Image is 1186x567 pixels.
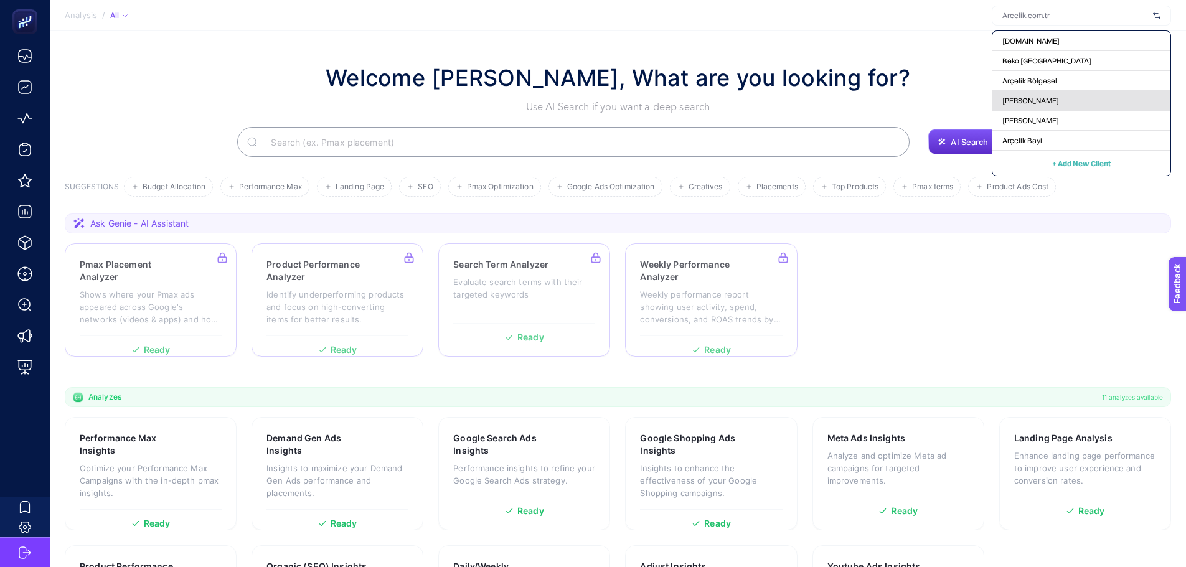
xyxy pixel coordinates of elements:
span: Pmax Optimization [467,182,534,192]
span: Top Products [832,182,878,192]
span: [DOMAIN_NAME] [1002,36,1060,46]
span: Landing Page [336,182,384,192]
h1: Welcome [PERSON_NAME], What are you looking for? [326,61,910,95]
span: Creatives [689,182,723,192]
a: Google Shopping Ads InsightsInsights to enhance the effectiveness of your Google Shopping campaig... [625,417,797,530]
span: Ready [1078,507,1105,515]
p: Insights to maximize your Demand Gen Ads performance and placements. [266,462,408,499]
p: Use AI Search if you want a deep search [326,100,910,115]
a: Demand Gen Ads InsightsInsights to maximize your Demand Gen Ads performance and placements.Ready [252,417,423,530]
a: Performance Max InsightsOptimize your Performance Max Campaigns with the in-depth pmax insights.R... [65,417,237,530]
p: Insights to enhance the effectiveness of your Google Shopping campaigns. [640,462,782,499]
span: Ready [891,507,918,515]
input: Arcelik.com.tr [1002,11,1148,21]
button: + Add New Client [1052,156,1111,171]
a: Weekly Performance AnalyzerWeekly performance report showing user activity, spend, conversions, a... [625,243,797,357]
span: [PERSON_NAME] [1002,116,1059,126]
span: Ready [144,519,171,528]
span: Arçelik Bölgesel [1002,76,1057,86]
img: svg%3e [1153,9,1160,22]
span: Analysis [65,11,97,21]
span: / [102,10,105,20]
span: Pmax terms [912,182,953,192]
p: Optimize your Performance Max Campaigns with the in-depth pmax insights. [80,462,222,499]
span: Arçelik Bayi [1002,136,1042,146]
a: Landing Page AnalysisEnhance landing page performance to improve user experience and conversion r... [999,417,1171,530]
span: 11 analyzes available [1102,392,1163,402]
span: Google Ads Optimization [567,182,655,192]
p: Enhance landing page performance to improve user experience and conversion rates. [1014,449,1156,487]
span: Ready [517,507,544,515]
span: Analyzes [88,392,121,402]
span: Feedback [7,4,47,14]
h3: SUGGESTIONS [65,182,119,197]
h3: Google Shopping Ads Insights [640,432,745,457]
button: AI Search [928,129,998,154]
span: Budget Allocation [143,182,205,192]
span: Ready [704,519,731,528]
a: Search Term AnalyzerEvaluate search terms with their targeted keywordsReady [438,243,610,357]
span: SEO [418,182,433,192]
p: Analyze and optimize Meta ad campaigns for targeted improvements. [827,449,969,487]
span: + Add New Client [1052,159,1111,168]
span: Performance Max [239,182,302,192]
span: Product Ads Cost [987,182,1048,192]
a: Google Search Ads InsightsPerformance insights to refine your Google Search Ads strategy.Ready [438,417,610,530]
span: Ask Genie - AI Assistant [90,217,189,230]
p: Performance insights to refine your Google Search Ads strategy. [453,462,595,487]
input: Search [261,124,900,159]
h3: Demand Gen Ads Insights [266,432,369,457]
h3: Performance Max Insights [80,432,183,457]
span: AI Search [951,137,988,147]
span: [PERSON_NAME] [1002,96,1059,106]
span: Ready [331,519,357,528]
a: Pmax Placement AnalyzerShows where your Pmax ads appeared across Google's networks (videos & apps... [65,243,237,357]
a: Product Performance AnalyzerIdentify underperforming products and focus on high-converting items ... [252,243,423,357]
a: Meta Ads InsightsAnalyze and optimize Meta ad campaigns for targeted improvements.Ready [812,417,984,530]
span: Placements [756,182,798,192]
h3: Google Search Ads Insights [453,432,557,457]
div: All [110,11,128,21]
h3: Meta Ads Insights [827,432,905,444]
h3: Landing Page Analysis [1014,432,1113,444]
span: Beko [GEOGRAPHIC_DATA] [1002,56,1091,66]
